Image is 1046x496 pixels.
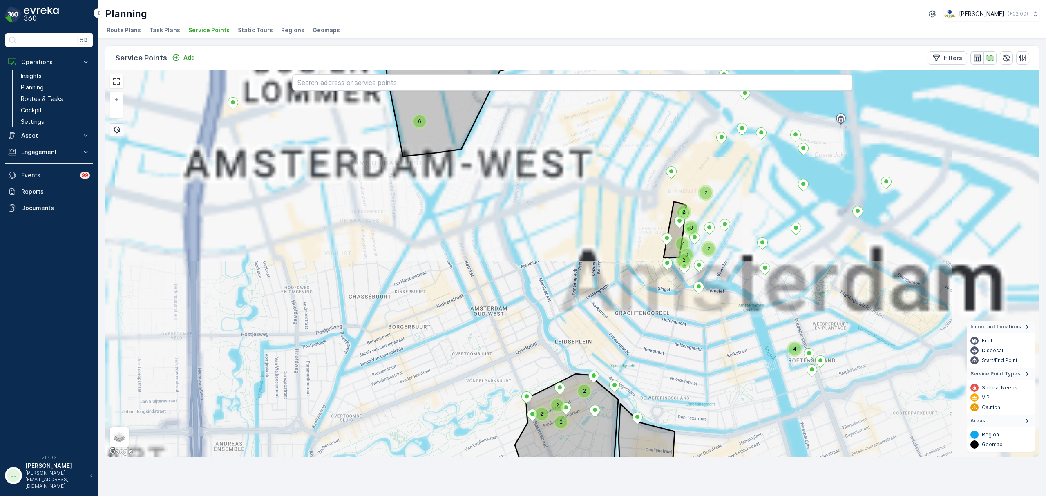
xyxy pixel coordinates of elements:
p: Region [982,431,999,438]
div: 4 [789,343,801,355]
button: Add [169,53,198,63]
p: Planning [21,83,44,92]
span: Regions [281,26,304,34]
img: logo [5,7,21,23]
a: Planning [18,82,93,93]
a: Zoom Out [110,105,123,118]
div: 2 [555,416,560,421]
summary: Service Point Types [967,368,1035,380]
img: basis-logo_rgb2x.png [944,9,956,18]
div: 2 [536,408,541,413]
div: 2 [578,385,583,390]
a: Open this area in Google Maps (opens a new window) [107,446,134,457]
span: + [115,96,118,103]
p: Geomap [982,441,1003,448]
p: Service Points [115,52,167,64]
span: Task Plans [149,26,180,34]
a: Insights [18,70,93,82]
p: Routes & Tasks [21,95,63,103]
div: 2 [700,187,704,192]
span: Static Tours [238,26,273,34]
span: − [115,108,119,115]
p: Operations [21,58,77,66]
img: Google [107,446,134,457]
p: Settings [21,118,44,126]
span: Service Points [188,26,230,34]
div: 2 [702,243,715,255]
p: Planning [105,7,147,20]
p: 99 [82,172,88,179]
p: Filters [944,54,962,62]
button: Filters [928,51,967,65]
a: Cockpit [18,105,93,116]
img: logo_dark-DEwI_e13.png [24,7,59,23]
div: 2 [677,254,682,259]
div: 2 [555,416,567,428]
div: 2 [677,206,682,211]
p: Reports [21,188,90,196]
div: 2 [700,187,712,199]
button: Asset [5,127,93,144]
div: 2 [578,385,590,397]
span: Route Plans [107,26,141,34]
div: 2 [702,243,707,248]
a: Zoom In [110,93,123,105]
div: 2 [536,408,548,420]
a: Documents [5,200,93,216]
span: Service Point Types [970,371,1020,377]
a: Layers [110,428,128,446]
span: Geomaps [313,26,340,34]
p: Disposal [982,347,1003,354]
div: 7 [676,238,688,250]
input: Search address or service points [292,74,852,91]
p: Cockpit [21,106,42,114]
div: 3 [685,222,697,234]
p: [PERSON_NAME][EMAIL_ADDRESS][DOMAIN_NAME] [25,470,86,489]
div: 2 [677,206,690,218]
p: Add [183,54,195,62]
a: Routes & Tasks [18,93,93,105]
p: VIP [982,394,990,401]
span: Areas [970,418,985,424]
div: JJ [7,469,20,482]
div: 6 [413,115,426,127]
a: Reports [5,183,93,200]
p: ⌘B [79,37,87,43]
p: Special Needs [982,384,1017,391]
div: 2 [677,254,690,266]
summary: Important Locations [967,321,1035,333]
div: 2 [551,399,563,411]
span: Important Locations [970,324,1021,330]
button: JJ[PERSON_NAME][PERSON_NAME][EMAIL_ADDRESS][DOMAIN_NAME] [5,462,93,489]
p: Events [21,171,75,179]
div: 2 [551,399,556,404]
div: 7 [676,238,681,243]
button: Operations [5,54,93,70]
p: Start/End Point [982,357,1017,364]
p: Caution [982,404,1000,411]
p: Documents [21,204,90,212]
p: Fuel [982,337,992,344]
p: Engagement [21,148,77,156]
div: Bulk Select [110,123,124,136]
span: v 1.49.3 [5,455,93,460]
p: [PERSON_NAME] [25,462,86,470]
div: 4 [789,343,793,348]
button: [PERSON_NAME](+02:00) [944,7,1039,21]
a: Settings [18,116,93,127]
summary: Areas [967,415,1035,427]
div: 3 [680,249,685,254]
p: Insights [21,72,42,80]
p: ( +02:00 ) [1008,11,1028,17]
p: [PERSON_NAME] [959,10,1004,18]
div: 6 [413,115,418,120]
div: 3 [680,249,693,261]
button: Engagement [5,144,93,160]
div: 3 [685,222,690,227]
a: View Fullscreen [110,75,123,87]
p: Asset [21,132,77,140]
a: Events99 [5,167,93,183]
